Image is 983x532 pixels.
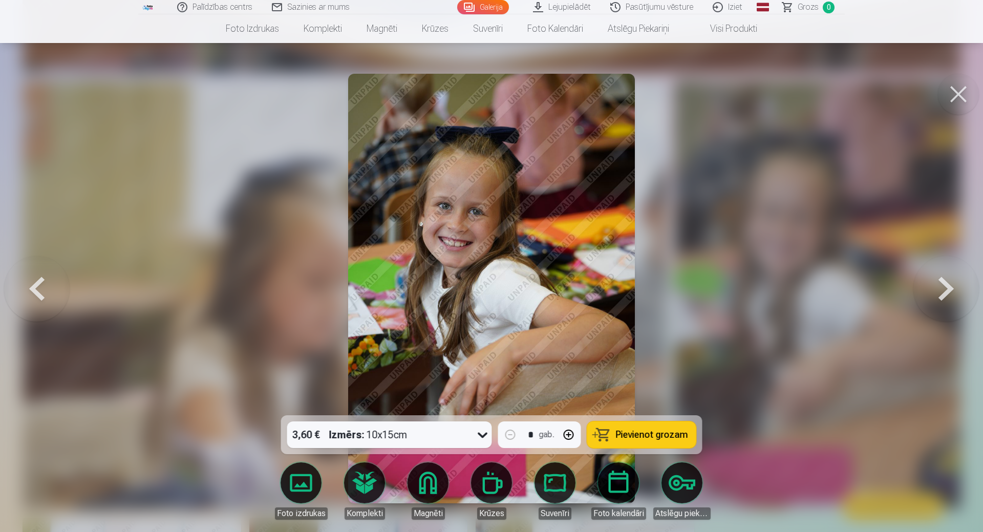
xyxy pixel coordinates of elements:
span: Grozs [798,1,819,13]
div: Komplekti [345,507,385,520]
a: Atslēgu piekariņi [595,14,681,43]
a: Foto kalendāri [590,462,647,520]
img: /fa1 [142,4,154,10]
div: Foto kalendāri [591,507,646,520]
a: Komplekti [291,14,354,43]
a: Komplekti [336,462,393,520]
a: Foto kalendāri [515,14,595,43]
button: Pievienot grozam [587,421,696,448]
a: Suvenīri [461,14,515,43]
div: Krūzes [477,507,506,520]
div: 3,60 € [287,421,325,448]
div: gab. [539,429,554,441]
a: Atslēgu piekariņi [653,462,711,520]
div: Suvenīri [539,507,571,520]
div: Atslēgu piekariņi [653,507,711,520]
span: 0 [823,2,835,13]
a: Krūzes [410,14,461,43]
a: Krūzes [463,462,520,520]
strong: Izmērs : [329,428,365,442]
span: Pievienot grozam [616,430,688,439]
a: Magnēti [354,14,410,43]
a: Suvenīri [526,462,584,520]
a: Foto izdrukas [272,462,330,520]
div: 10x15cm [329,421,408,448]
div: Magnēti [412,507,445,520]
a: Visi produkti [681,14,770,43]
a: Foto izdrukas [213,14,291,43]
a: Magnēti [399,462,457,520]
div: Foto izdrukas [275,507,328,520]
